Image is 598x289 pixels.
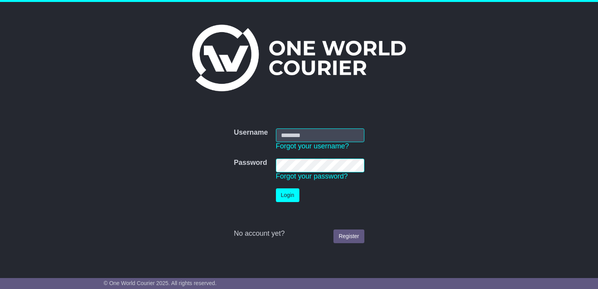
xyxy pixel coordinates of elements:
[234,229,364,238] div: No account yet?
[104,280,217,286] span: © One World Courier 2025. All rights reserved.
[192,25,406,91] img: One World
[276,172,348,180] a: Forgot your password?
[276,188,299,202] button: Login
[234,159,267,167] label: Password
[276,142,349,150] a: Forgot your username?
[234,128,268,137] label: Username
[333,229,364,243] a: Register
